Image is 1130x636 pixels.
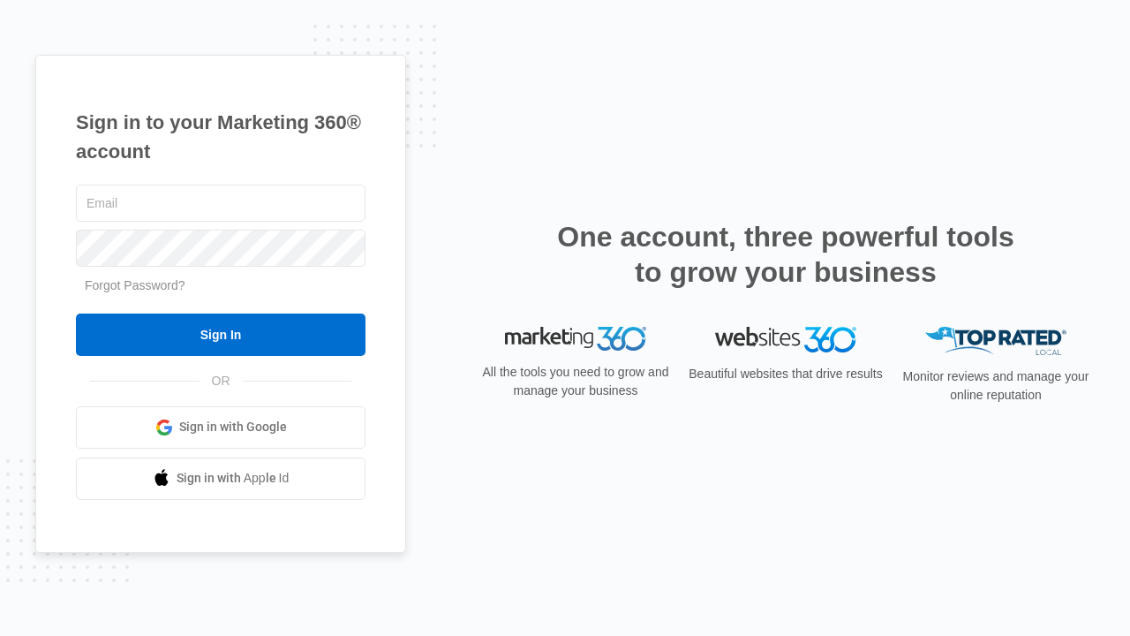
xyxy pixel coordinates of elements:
[552,219,1020,290] h2: One account, three powerful tools to grow your business
[477,363,674,400] p: All the tools you need to grow and manage your business
[76,108,365,166] h1: Sign in to your Marketing 360® account
[76,458,365,500] a: Sign in with Apple Id
[76,185,365,222] input: Email
[76,406,365,449] a: Sign in with Google
[897,367,1095,405] p: Monitor reviews and manage your online reputation
[925,327,1066,356] img: Top Rated Local
[85,278,185,292] a: Forgot Password?
[715,327,856,352] img: Websites 360
[177,469,290,488] span: Sign in with Apple Id
[505,327,646,352] img: Marketing 360
[687,365,885,383] p: Beautiful websites that drive results
[179,418,287,436] span: Sign in with Google
[200,372,243,390] span: OR
[76,314,365,356] input: Sign In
